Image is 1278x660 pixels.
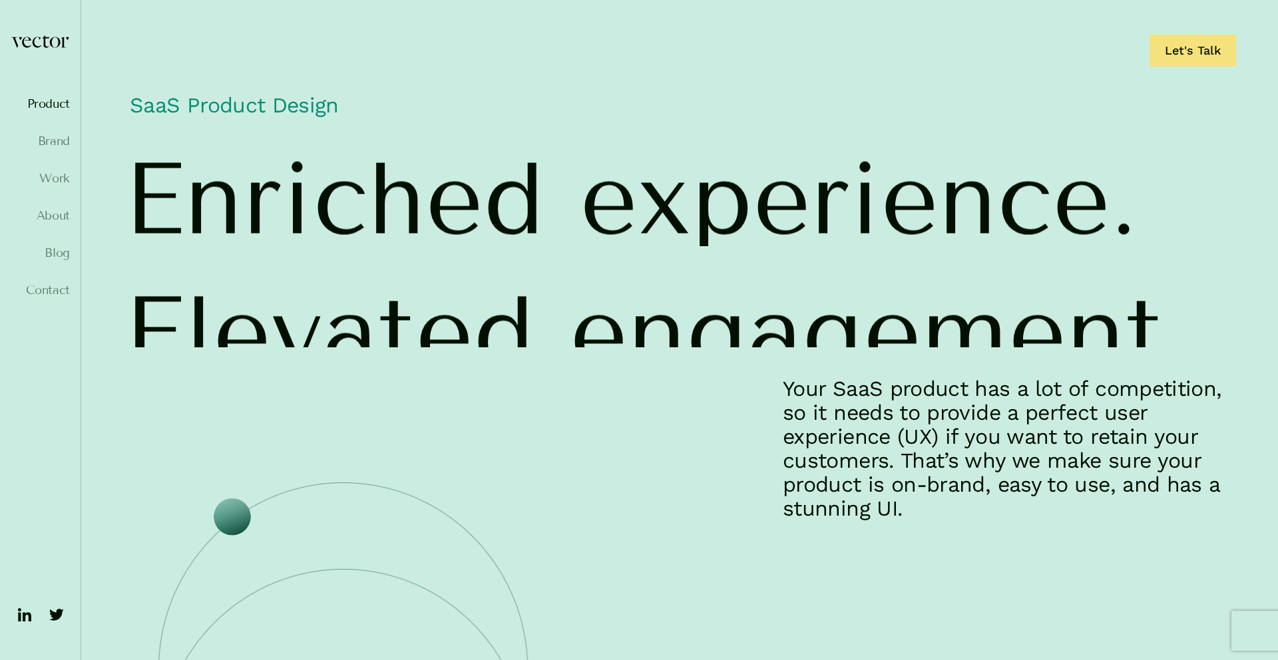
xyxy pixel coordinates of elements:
[1150,35,1236,67] a: Let's Talk
[11,209,70,222] a: About
[123,149,544,250] span: Enriched
[123,85,1236,132] h1: SaaS Product Design
[580,149,1138,250] span: experience.
[11,246,70,259] a: Blog
[14,604,35,625] img: ico-linkedin
[570,282,1190,383] span: engagement.
[11,97,70,110] a: Product
[11,283,70,297] a: Contact
[11,134,70,148] a: Brand
[783,377,1236,520] p: Your SaaS product has a lot of competition, so it needs to provide a perfect user experience (UX)...
[46,604,67,625] img: ico-twitter-fill
[123,282,534,383] span: Elevated
[11,172,70,185] a: Work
